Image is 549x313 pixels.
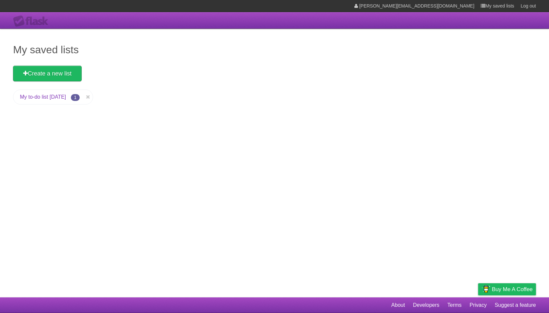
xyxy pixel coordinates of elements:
[13,66,82,81] a: Create a new list
[495,299,536,311] a: Suggest a feature
[492,284,533,295] span: Buy me a coffee
[478,283,536,295] a: Buy me a coffee
[13,15,52,27] div: Flask
[13,42,536,58] h1: My saved lists
[71,94,80,101] span: 1
[413,299,439,311] a: Developers
[481,284,490,295] img: Buy me a coffee
[447,299,462,311] a: Terms
[20,94,66,100] a: My to-do list [DATE]
[391,299,405,311] a: About
[470,299,487,311] a: Privacy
